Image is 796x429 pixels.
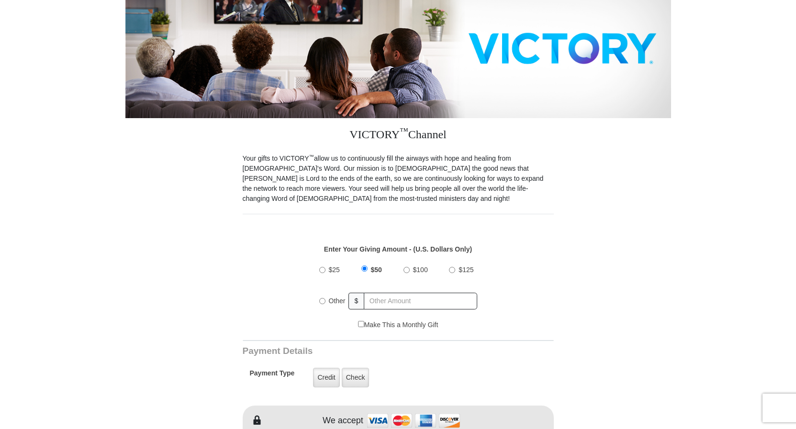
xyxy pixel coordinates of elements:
p: Your gifts to VICTORY allow us to continuously fill the airways with hope and healing from [DEMOG... [243,154,554,204]
h4: We accept [323,416,363,426]
input: Other Amount [364,293,477,309]
span: Other [329,297,346,305]
span: $125 [459,266,473,274]
input: Make This a Monthly Gift [358,321,364,327]
sup: ™ [309,154,314,159]
h5: Payment Type [250,369,295,382]
label: Credit [313,368,339,387]
h3: VICTORY Channel [243,118,554,154]
span: $25 [329,266,340,274]
span: $ [348,293,365,309]
label: Check [342,368,370,387]
label: Make This a Monthly Gift [358,320,438,330]
h3: Payment Details [243,346,487,357]
span: $50 [371,266,382,274]
sup: ™ [400,126,408,136]
strong: Enter Your Giving Amount - (U.S. Dollars Only) [324,245,472,253]
span: $100 [413,266,428,274]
